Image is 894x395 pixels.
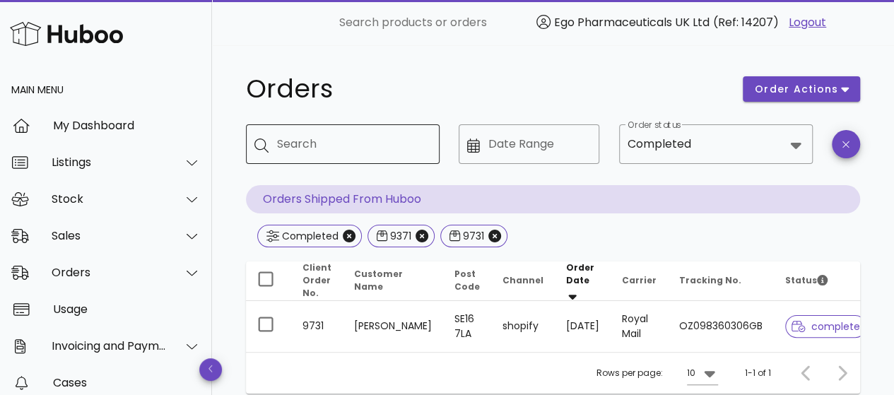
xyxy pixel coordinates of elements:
div: 1-1 of 1 [745,367,771,379]
div: Listings [52,155,167,169]
label: Order status [628,120,681,131]
span: Client Order No. [302,261,331,299]
div: Completed [628,138,691,151]
th: Status [774,261,878,301]
div: Completed [279,229,339,243]
div: Order statusCompleted [619,124,813,164]
div: Orders [52,266,167,279]
th: Client Order No. [291,261,343,301]
td: OZ098360306GB [668,301,774,352]
td: shopify [491,301,555,352]
div: Stock [52,192,167,206]
div: Invoicing and Payments [52,339,167,353]
td: Royal Mail [611,301,668,352]
th: Customer Name [343,261,443,301]
div: Cases [53,376,201,389]
div: 10 [687,367,695,379]
div: Usage [53,302,201,316]
span: Carrier [622,274,657,286]
div: My Dashboard [53,119,201,132]
span: complete [792,322,860,331]
span: Post Code [454,268,480,293]
div: Rows per page: [596,353,718,394]
span: Customer Name [354,268,403,293]
th: Tracking No. [668,261,774,301]
div: 10Rows per page: [687,362,718,384]
th: Channel [491,261,555,301]
div: Sales [52,229,167,242]
button: Close [416,230,428,242]
h1: Orders [246,76,726,102]
button: Close [488,230,501,242]
span: Channel [502,274,543,286]
button: order actions [743,76,860,102]
span: Order Date [566,261,594,286]
th: Carrier [611,261,668,301]
div: 9731 [460,229,484,243]
span: Ego Pharmaceuticals UK Ltd [554,14,710,30]
td: [DATE] [555,301,611,352]
span: Tracking No. [679,274,741,286]
td: SE16 7LA [443,301,491,352]
th: Post Code [443,261,491,301]
th: Order Date: Sorted descending. Activate to remove sorting. [555,261,611,301]
span: order actions [754,82,839,97]
td: 9731 [291,301,343,352]
p: Orders Shipped From Huboo [246,185,860,213]
div: 9371 [387,229,411,243]
a: Logout [789,14,826,31]
span: (Ref: 14207) [713,14,779,30]
td: [PERSON_NAME] [343,301,443,352]
button: Close [343,230,355,242]
span: Status [785,274,828,286]
img: Huboo Logo [10,18,123,49]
